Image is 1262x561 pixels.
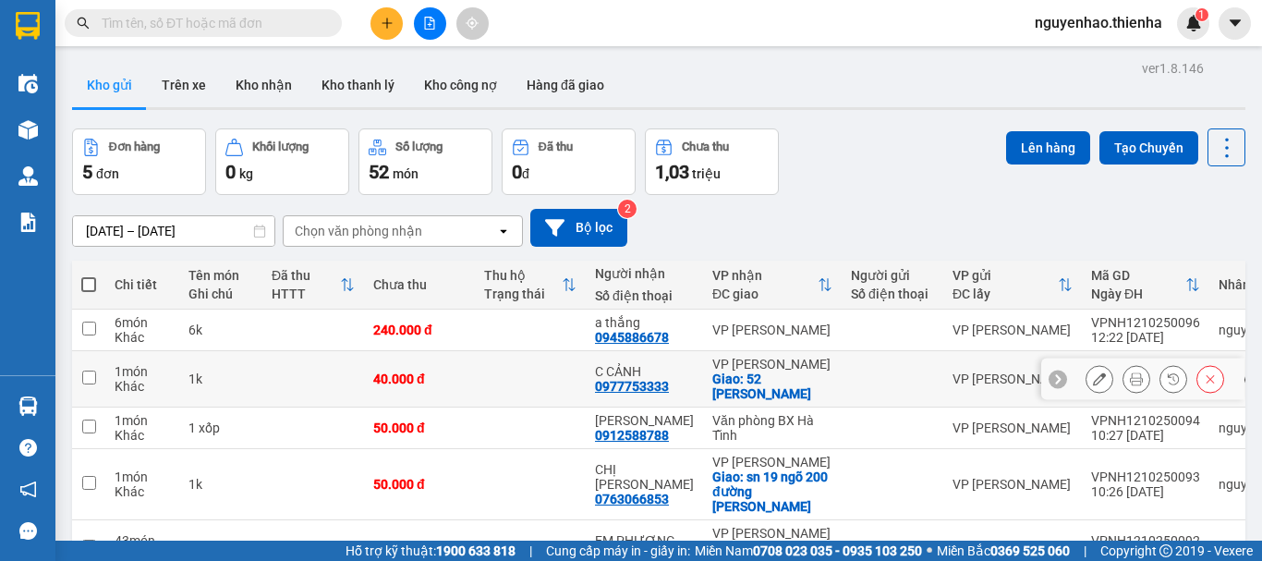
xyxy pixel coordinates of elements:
[72,128,206,195] button: Đơn hàng5đơn
[19,439,37,457] span: question-circle
[19,481,37,498] span: notification
[953,287,1058,301] div: ĐC lấy
[1227,15,1244,31] span: caret-down
[953,323,1073,337] div: VP [PERSON_NAME]
[595,413,694,428] div: HÀ THỦY
[529,541,532,561] span: |
[512,161,522,183] span: 0
[753,543,922,558] strong: 0708 023 035 - 0935 103 250
[712,413,832,443] div: Văn phòng BX Hà Tĩnh
[530,209,627,247] button: Bộ lọc
[1099,131,1198,165] button: Tạo Chuyến
[414,7,446,40] button: file-add
[618,200,637,218] sup: 2
[1082,261,1209,310] th: Toggle SortBy
[18,74,38,93] img: warehouse-icon
[851,287,934,301] div: Số điện thoại
[115,470,170,484] div: 1 món
[225,161,236,183] span: 0
[188,268,253,283] div: Tên món
[436,543,516,558] strong: 1900 633 818
[712,372,832,401] div: Giao: 52 TRẦN PHÚ
[373,421,466,435] div: 50.000 đ
[102,13,320,33] input: Tìm tên, số ĐT hoặc mã đơn
[1091,484,1200,499] div: 10:26 [DATE]
[147,63,221,107] button: Trên xe
[1159,544,1172,557] span: copyright
[19,522,37,540] span: message
[943,261,1082,310] th: Toggle SortBy
[595,266,694,281] div: Người nhận
[1006,131,1090,165] button: Lên hàng
[927,547,932,555] span: ⚪️
[393,166,419,181] span: món
[239,166,253,181] span: kg
[272,268,340,283] div: Đã thu
[73,216,274,246] input: Select a date range.
[682,140,729,153] div: Chưa thu
[1142,58,1204,79] div: ver 1.8.146
[484,287,562,301] div: Trạng thái
[1091,533,1200,548] div: VPNH1210250092
[373,323,466,337] div: 240.000 đ
[96,166,119,181] span: đơn
[937,541,1070,561] span: Miền Bắc
[502,128,636,195] button: Đã thu0đ
[712,323,832,337] div: VP [PERSON_NAME]
[546,541,690,561] span: Cung cấp máy in - giấy in:
[712,455,832,470] div: VP [PERSON_NAME]
[712,268,818,283] div: VP nhận
[373,541,466,555] div: 650.000 đ
[1091,287,1185,301] div: Ngày ĐH
[512,63,619,107] button: Hàng đã giao
[395,140,443,153] div: Số lượng
[595,428,669,443] div: 0912588788
[655,161,689,183] span: 1,03
[188,421,253,435] div: 1 xốp
[109,140,160,153] div: Đơn hàng
[953,268,1058,283] div: VP gửi
[272,287,340,301] div: HTTT
[456,7,489,40] button: aim
[18,120,38,140] img: warehouse-icon
[712,526,832,541] div: VP [PERSON_NAME]
[1091,330,1200,345] div: 12:22 [DATE]
[82,161,92,183] span: 5
[370,7,403,40] button: plus
[221,63,307,107] button: Kho nhận
[990,543,1070,558] strong: 0369 525 060
[358,128,492,195] button: Số lượng52món
[1219,7,1251,40] button: caret-down
[953,372,1073,386] div: VP [PERSON_NAME]
[346,541,516,561] span: Hỗ trợ kỹ thuật:
[851,268,934,283] div: Người gửi
[595,379,669,394] div: 0977753333
[252,140,309,153] div: Khối lượng
[703,261,842,310] th: Toggle SortBy
[188,323,253,337] div: 6k
[595,462,694,492] div: CHỊ NHUNG
[373,372,466,386] div: 40.000 đ
[115,364,170,379] div: 1 món
[188,477,253,492] div: 1k
[115,413,170,428] div: 1 món
[115,315,170,330] div: 6 món
[1091,470,1200,484] div: VPNH1210250093
[712,287,818,301] div: ĐC giao
[484,268,562,283] div: Thu hộ
[1084,541,1086,561] span: |
[595,288,694,303] div: Số điện thoại
[18,213,38,232] img: solution-icon
[72,63,147,107] button: Kho gửi
[953,477,1073,492] div: VP [PERSON_NAME]
[496,224,511,238] svg: open
[1198,8,1205,21] span: 1
[1091,315,1200,330] div: VPNH1210250096
[188,372,253,386] div: 1k
[695,541,922,561] span: Miền Nam
[115,277,170,292] div: Chi tiết
[595,330,669,345] div: 0945886678
[1091,413,1200,428] div: VPNH1210250094
[307,63,409,107] button: Kho thanh lý
[595,315,694,330] div: a thắng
